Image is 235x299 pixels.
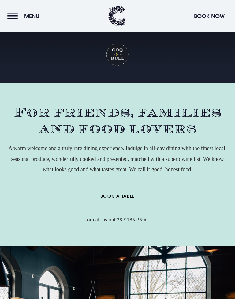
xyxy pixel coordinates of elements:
[7,9,43,23] button: Menu
[191,9,228,23] button: Book Now
[7,214,228,225] p: or call us on
[24,13,39,20] span: Menu
[106,43,129,66] h1: Coq & Bull
[114,217,148,223] a: 028 9185 2500
[7,143,228,175] p: A warm welcome and a truly rare dining experience. Indulge in all-day dining with the finest loca...
[108,6,126,26] img: Clandeboye Lodge
[87,187,149,205] a: Book a Table
[7,104,228,137] h2: For friends, families and food lovers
